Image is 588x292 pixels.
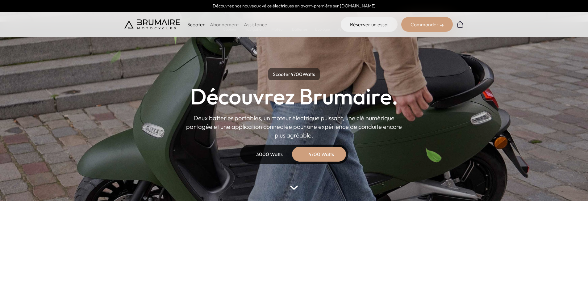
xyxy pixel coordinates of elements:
div: Commander [401,17,453,32]
img: Panier [457,21,464,28]
p: Scooter [187,21,205,28]
a: Assistance [244,21,267,28]
a: Réserver un essai [341,17,398,32]
div: 4700 Watts [297,147,346,162]
div: 3000 Watts [245,147,294,162]
span: 4700 [290,71,302,77]
h1: Découvrez Brumaire. [190,85,398,108]
img: right-arrow-2.png [440,23,444,27]
img: Brumaire Motocycles [124,19,180,29]
p: Scooter Watts [268,68,320,80]
p: Deux batteries portables, un moteur électrique puissant, une clé numérique partagée et une applic... [186,114,402,140]
img: arrow-bottom.png [290,185,298,190]
a: Abonnement [210,21,239,28]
